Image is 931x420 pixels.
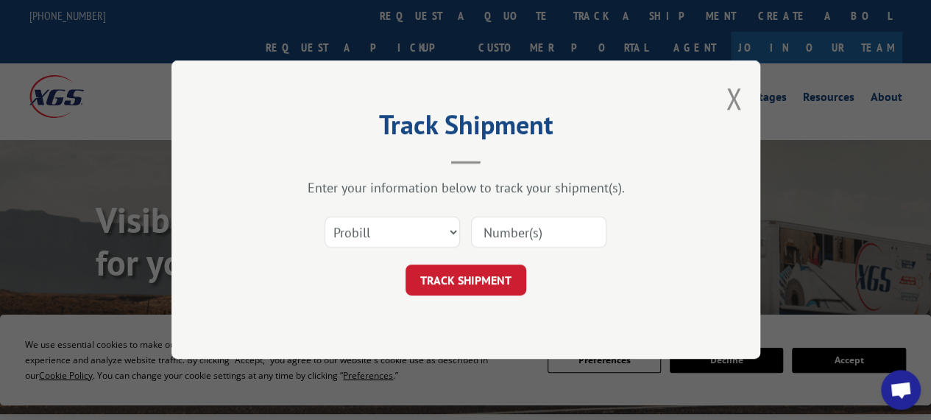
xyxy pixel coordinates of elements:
input: Number(s) [471,217,606,248]
button: Close modal [726,79,742,118]
div: Enter your information below to track your shipment(s). [245,180,687,197]
h2: Track Shipment [245,114,687,142]
a: Open chat [881,370,921,410]
button: TRACK SHIPMENT [406,265,526,296]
